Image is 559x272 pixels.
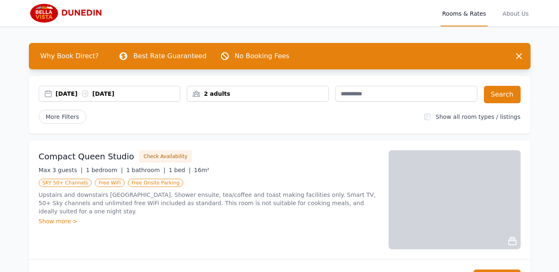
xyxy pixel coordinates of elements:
span: 16m² [194,167,209,173]
img: Bella Vista Dunedin [29,3,108,23]
span: 1 bed | [169,167,191,173]
button: Check Availability [139,150,192,163]
span: 1 bedroom | [86,167,123,173]
div: Show more > [39,217,379,225]
label: Show all room types / listings [436,114,520,120]
span: SKY 50+ Channels [39,179,92,187]
span: 1 bathroom | [126,167,165,173]
p: No Booking Fees [235,51,290,61]
span: Free WiFi [95,179,125,187]
button: Search [484,86,521,103]
div: 2 adults [187,90,328,98]
h3: Compact Queen Studio [39,151,134,162]
span: Why Book Direct? [34,48,106,64]
span: More Filters [39,110,86,124]
span: Free Onsite Parking [128,179,183,187]
div: [DATE] [DATE] [56,90,180,98]
span: Max 3 guests | [39,167,83,173]
p: Best Rate Guaranteed [133,51,206,61]
p: Upstairs and downstairs [GEOGRAPHIC_DATA]. Shower ensuite, tea/coffee and toast making facilities... [39,191,379,215]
